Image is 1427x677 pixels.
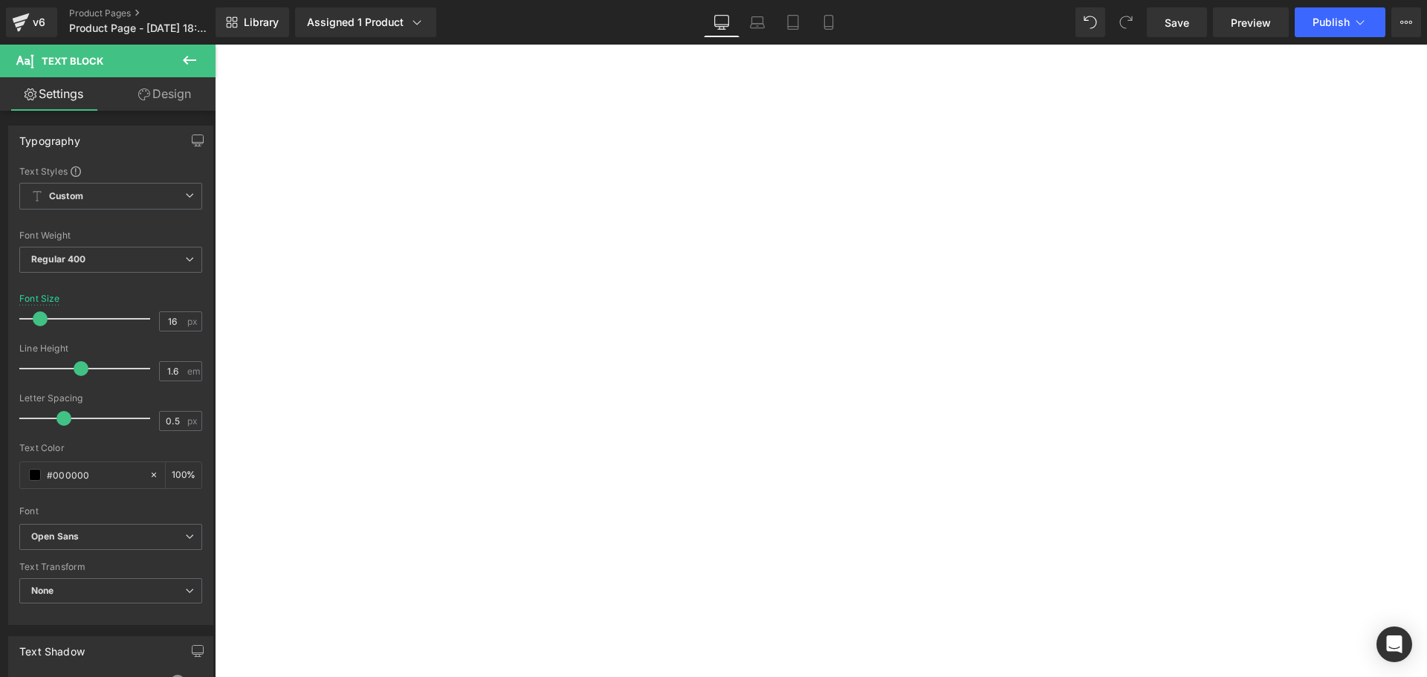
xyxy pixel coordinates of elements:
button: Undo [1075,7,1105,37]
div: Font Weight [19,230,202,241]
a: Product Pages [69,7,240,19]
div: Text Styles [19,165,202,177]
div: Line Height [19,343,202,354]
span: Preview [1231,15,1271,30]
i: Open Sans [31,531,79,543]
b: Regular 400 [31,253,86,265]
a: Desktop [704,7,740,37]
div: v6 [30,13,48,32]
div: Text Transform [19,562,202,572]
span: Product Page - [DATE] 18:24:57 [69,22,212,34]
a: Laptop [740,7,775,37]
a: New Library [216,7,289,37]
a: v6 [6,7,57,37]
div: Letter Spacing [19,393,202,404]
b: None [31,585,54,596]
div: Font [19,506,202,516]
span: Library [244,16,279,29]
a: Preview [1213,7,1289,37]
div: Text Color [19,443,202,453]
span: em [187,366,200,376]
div: Font Size [19,294,60,304]
button: Publish [1295,7,1385,37]
b: Custom [49,190,83,203]
div: Text Shadow [19,637,85,658]
span: Save [1165,15,1189,30]
a: Mobile [811,7,847,37]
a: Design [111,77,219,111]
div: Typography [19,126,80,147]
span: px [187,317,200,326]
div: Open Intercom Messenger [1376,626,1412,662]
button: More [1391,7,1421,37]
div: % [166,462,201,488]
a: Tablet [775,7,811,37]
input: Color [47,467,142,483]
span: Publish [1313,16,1350,28]
button: Redo [1111,7,1141,37]
div: Assigned 1 Product [307,15,424,30]
span: px [187,416,200,426]
span: Text Block [42,55,103,67]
